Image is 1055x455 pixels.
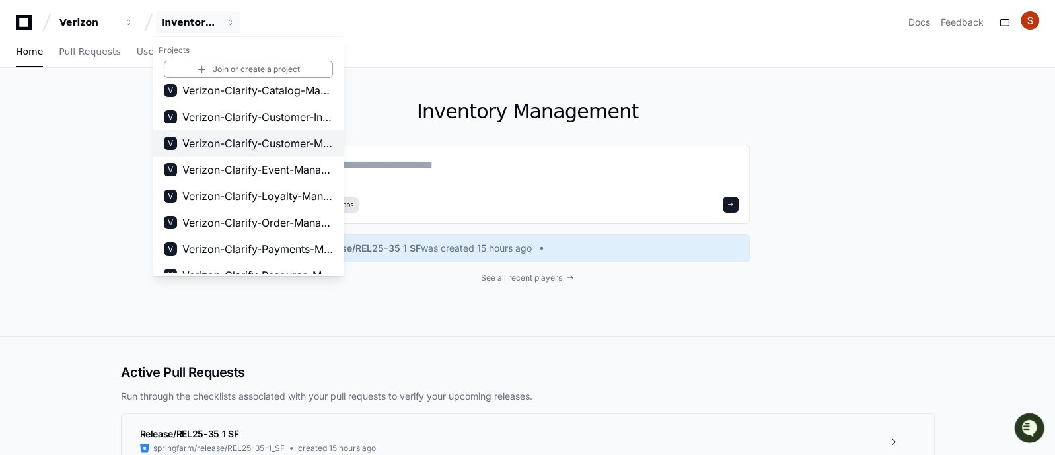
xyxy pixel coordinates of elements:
[59,16,116,29] div: Verizon
[1013,411,1048,447] iframe: Open customer support
[481,273,562,283] span: See all recent players
[156,11,240,34] button: Inventory Management
[121,390,935,403] p: Run through the checklists associated with your pull requests to verify your upcoming releases.
[121,363,935,382] h2: Active Pull Requests
[153,40,344,61] h1: Projects
[306,100,750,123] h1: Inventory Management
[164,137,177,150] div: V
[298,443,376,454] span: created 15 hours ago
[164,242,177,256] div: V
[182,109,333,125] span: Verizon-Clarify-Customer-Integrations
[131,139,160,149] span: Pylon
[153,443,285,454] span: springfarm/release/REL25-35-1_SF
[164,84,177,97] div: V
[941,16,984,29] button: Feedback
[164,190,177,203] div: V
[306,273,750,283] a: See all recent players
[137,37,163,67] a: Users
[59,48,120,55] span: Pull Requests
[182,215,333,230] span: Verizon-Clarify-Order-Management
[59,37,120,67] a: Pull Requests
[908,16,930,29] a: Docs
[45,112,192,122] div: We're offline, but we'll be back soon!
[164,269,177,282] div: V
[54,11,139,34] button: Verizon
[16,37,43,67] a: Home
[421,242,532,255] span: was created 15 hours ago
[164,110,177,123] div: V
[182,162,333,178] span: Verizon-Clarify-Event-Management
[182,188,333,204] span: Verizon-Clarify-Loyalty-Management
[182,267,333,283] span: Verizon-Clarify-Resource-Management
[137,48,163,55] span: Users
[164,216,177,229] div: V
[164,163,177,176] div: V
[13,98,37,122] img: 1756235613930-3d25f9e4-fa56-45dd-b3ad-e072dfbd1548
[225,102,240,118] button: Start new chat
[164,61,333,78] a: Join or create a project
[153,37,344,276] div: Verizon
[182,241,333,257] span: Verizon-Clarify-Payments-Management
[182,83,333,98] span: Verizon-Clarify-Catalog-Management
[317,242,421,255] span: Release/REL25-35 1 SF
[182,135,333,151] span: Verizon-Clarify-Customer-Management
[16,48,43,55] span: Home
[1021,11,1039,30] img: ACg8ocLg2_KGMaESmVdPJoxlc_7O_UeM10l1C5GIc0P9QNRQFTV7=s96-c
[140,428,239,439] span: Release/REL25-35 1 SF
[13,13,40,40] img: PlayerZero
[45,98,217,112] div: Start new chat
[13,53,240,74] div: Welcome
[93,138,160,149] a: Powered byPylon
[161,16,218,29] div: Inventory Management
[317,242,739,255] a: Release/REL25-35 1 SFwas created 15 hours ago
